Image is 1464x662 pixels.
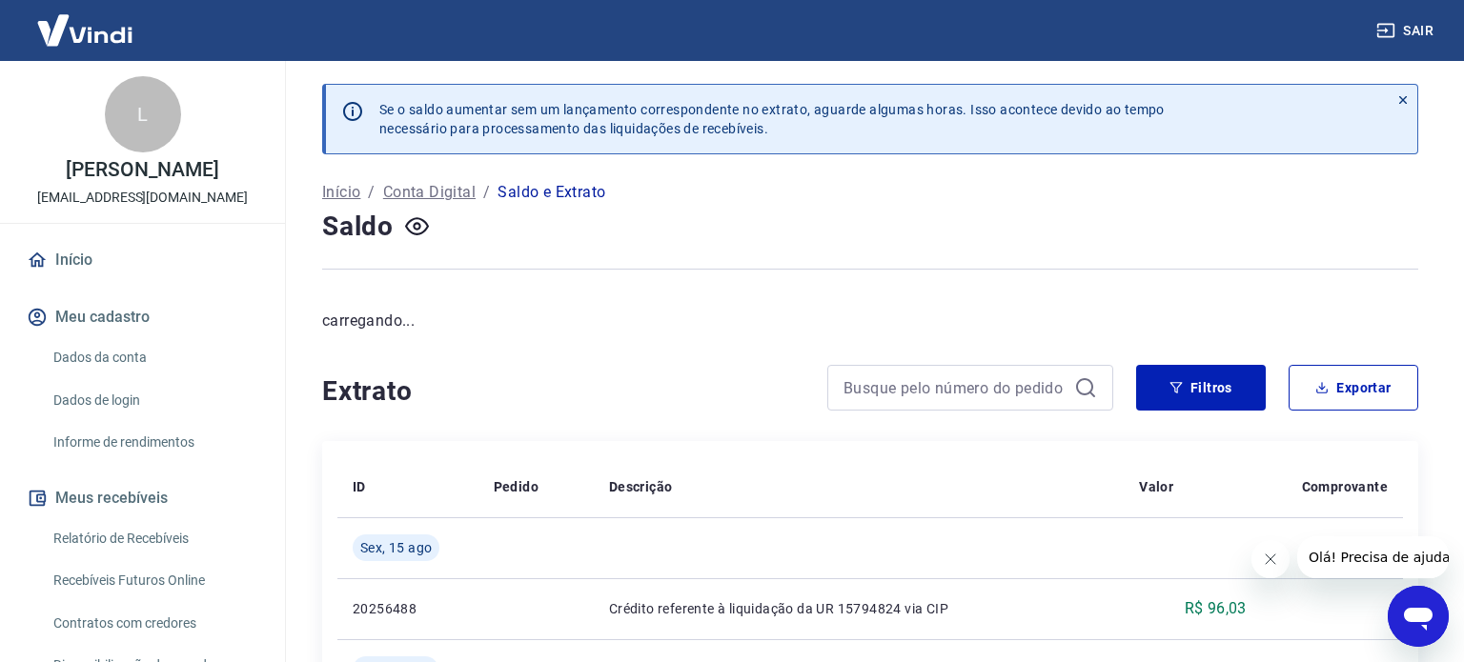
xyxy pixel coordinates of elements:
h4: Saldo [322,208,394,246]
button: Filtros [1136,365,1266,411]
p: carregando... [322,310,1418,332]
a: Recebíveis Futuros Online [46,561,262,600]
p: / [368,181,375,204]
p: ID [353,477,366,496]
iframe: Fechar mensagem [1251,540,1290,578]
button: Meu cadastro [23,296,262,338]
p: Descrição [609,477,673,496]
a: Conta Digital [383,181,476,204]
p: Saldo e Extrato [498,181,605,204]
a: Início [23,239,262,281]
p: Valor [1139,477,1173,496]
p: [EMAIL_ADDRESS][DOMAIN_NAME] [37,188,248,208]
p: Pedido [494,477,539,496]
a: Início [322,181,360,204]
p: Crédito referente à liquidação da UR 15794824 via CIP [609,599,1108,618]
p: Comprovante [1302,477,1388,496]
input: Busque pelo número do pedido [844,373,1067,402]
p: [PERSON_NAME] [66,160,218,180]
a: Contratos com credores [46,604,262,643]
a: Relatório de Recebíveis [46,519,262,558]
iframe: Mensagem da empresa [1297,536,1449,578]
button: Sair [1372,13,1441,49]
a: Dados de login [46,381,262,420]
iframe: Botão para abrir a janela de mensagens [1388,586,1449,647]
p: 20256488 [353,599,463,618]
a: Dados da conta [46,338,262,377]
p: R$ 96,03 [1185,597,1247,620]
p: Se o saldo aumentar sem um lançamento correspondente no extrato, aguarde algumas horas. Isso acon... [379,100,1165,138]
div: L [105,76,181,152]
span: Olá! Precisa de ajuda? [11,13,160,29]
img: Vindi [23,1,147,59]
button: Meus recebíveis [23,477,262,519]
p: / [483,181,490,204]
h4: Extrato [322,372,804,411]
button: Exportar [1289,365,1418,411]
a: Informe de rendimentos [46,423,262,462]
span: Sex, 15 ago [360,538,432,557]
